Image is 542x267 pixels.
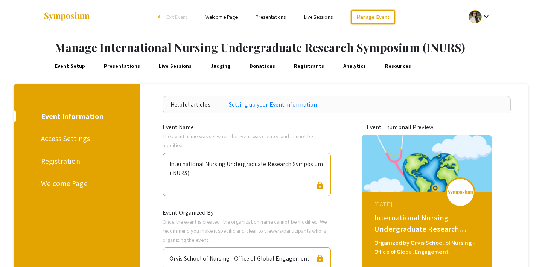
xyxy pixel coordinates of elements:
div: Orvis School of Nursing - Office of Global Engagement [169,251,309,263]
a: Donations [248,57,276,75]
iframe: Chat [6,233,32,261]
a: Resources [384,57,412,75]
div: Organized by Orvis School of Nursing - Office of Global Engagement [374,238,481,256]
a: Presentations [103,57,142,75]
a: Welcome Page [205,14,238,20]
div: International Nursing Undergraduate Research Symposium (INURS) [169,156,324,178]
div: arrow_back_ios [158,15,163,19]
h1: Manage International Nursing Undergraduate Research Symposium (INURS) [55,41,542,54]
a: Manage Event [351,10,395,24]
span: The event name was set when the event was created and cannot be modified. [163,133,313,149]
img: Symposium by ForagerOne [43,12,90,22]
div: Access Settings [41,133,110,144]
span: Once the event is created, the organization name cannot be modified. We recommend you make it spe... [163,218,327,243]
a: Live Sessions [304,14,333,20]
button: Expand account dropdown [461,8,499,25]
a: Event Setup [53,57,86,75]
img: global-connections-in-nursing-philippines-neva_eventCoverPhoto_3453dd__thumb.png [362,135,492,192]
div: Helpful articles [171,100,221,109]
span: lock [315,254,324,263]
a: Registrants [293,57,326,75]
div: Welcome Page [41,178,110,189]
img: logo_v2.png [447,190,473,195]
span: lock [315,181,324,190]
mat-icon: Expand account dropdown [482,12,491,21]
div: Registration [41,156,110,167]
span: Exit Event [166,14,187,20]
div: International Nursing Undergraduate Research Symposium (INURS) [374,212,481,235]
a: Presentations [256,14,286,20]
a: Analytics [342,57,367,75]
div: [DATE] [374,200,481,209]
a: Live Sessions [158,57,193,75]
div: Event Information [41,111,110,122]
div: Event Thumbnail Preview [367,123,487,132]
a: Setting up your Event Information [229,100,317,109]
a: Judging [209,57,232,75]
div: Event Name [157,123,337,132]
div: Event Organized By [157,208,337,217]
